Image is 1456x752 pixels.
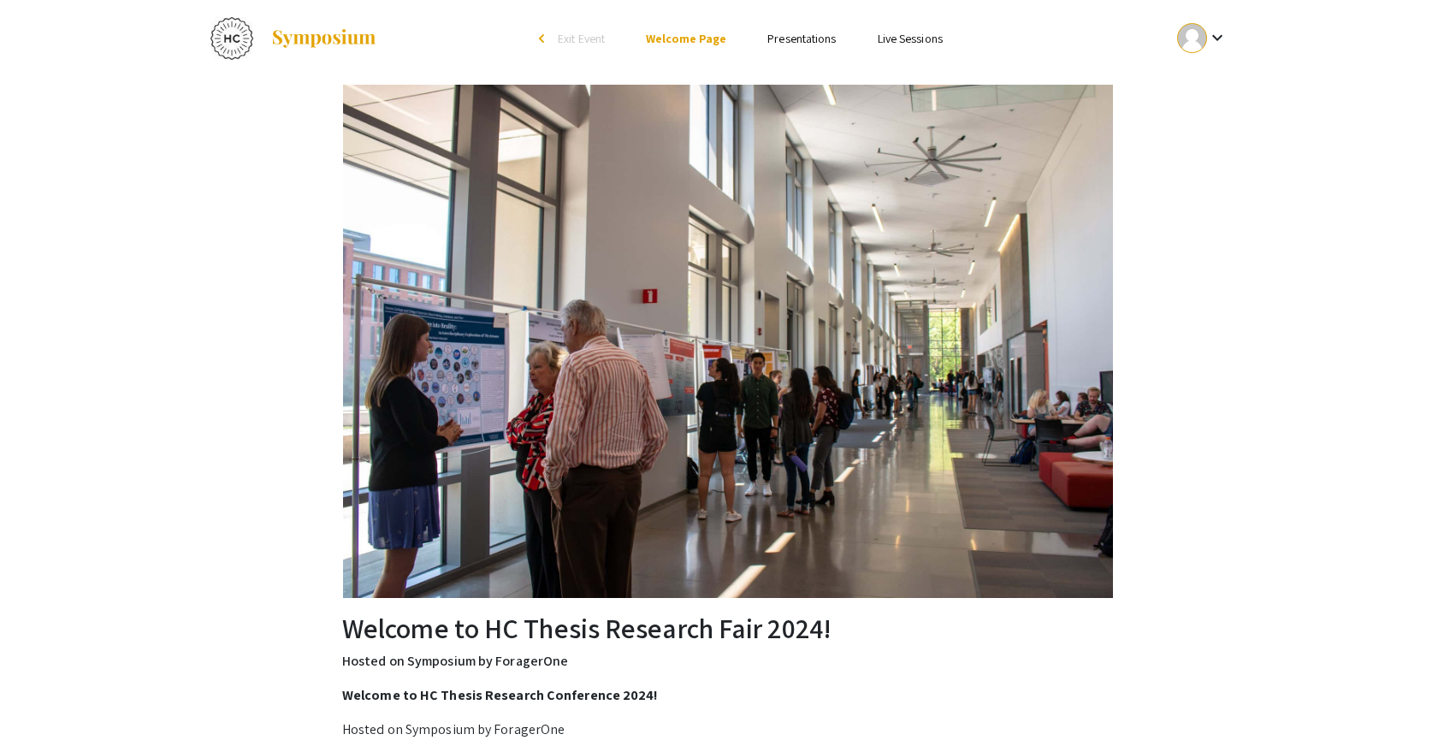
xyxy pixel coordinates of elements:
img: Symposium by ForagerOne [270,28,377,49]
a: Presentations [767,31,836,46]
strong: Welcome to HC Thesis Research Conference 2024! [342,686,659,704]
img: HC Thesis Research Fair 2024 [343,85,1113,598]
div: arrow_back_ios [539,33,549,44]
p: Hosted on Symposium by ForagerOne [342,719,1114,740]
span: Exit Event [558,31,605,46]
a: Live Sessions [878,31,943,46]
h2: Welcome to HC Thesis Research Fair 2024! [342,612,1114,644]
button: Expand account dropdown [1159,19,1246,57]
img: HC Thesis Research Fair 2024 [210,17,253,60]
mat-icon: Expand account dropdown [1207,27,1228,48]
a: HC Thesis Research Fair 2024 [210,17,377,60]
p: Hosted on Symposium by ForagerOne [342,651,1114,672]
a: Welcome Page [646,31,726,46]
iframe: Chat [13,675,73,739]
